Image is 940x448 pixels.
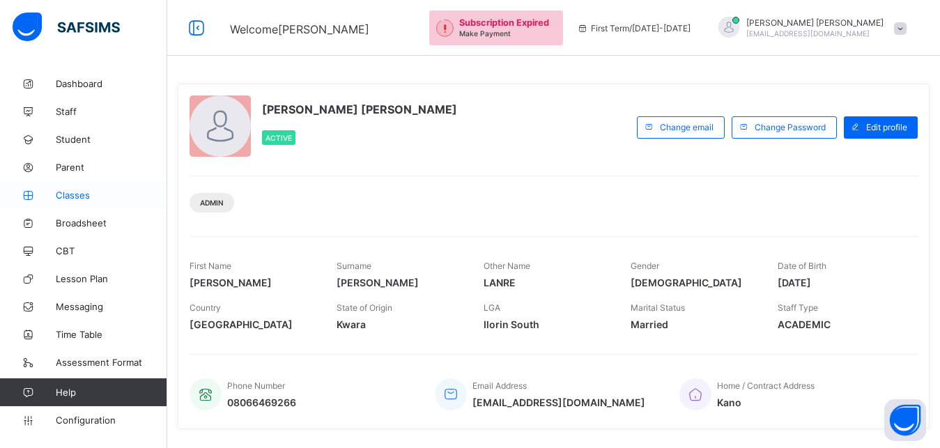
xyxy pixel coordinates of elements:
[337,277,463,288] span: [PERSON_NAME]
[660,122,714,132] span: Change email
[631,302,685,313] span: Marital Status
[484,261,530,271] span: Other Name
[56,415,167,426] span: Configuration
[472,380,527,391] span: Email Address
[227,380,285,391] span: Phone Number
[884,399,926,441] button: Open asap
[230,22,369,36] span: Welcome [PERSON_NAME]
[265,134,292,142] span: Active
[56,134,167,145] span: Student
[704,17,914,40] div: MAHMUD-NAJIMMAHMUD
[262,102,457,116] span: [PERSON_NAME] [PERSON_NAME]
[472,396,645,408] span: [EMAIL_ADDRESS][DOMAIN_NAME]
[227,396,296,408] span: 08066469266
[631,261,659,271] span: Gender
[717,380,815,391] span: Home / Contract Address
[56,106,167,117] span: Staff
[484,277,610,288] span: LANRE
[778,277,904,288] span: [DATE]
[56,387,167,398] span: Help
[56,357,167,368] span: Assessment Format
[337,261,371,271] span: Surname
[337,318,463,330] span: Kwara
[190,277,316,288] span: [PERSON_NAME]
[56,162,167,173] span: Parent
[337,302,392,313] span: State of Origin
[866,122,907,132] span: Edit profile
[459,17,549,28] span: Subscription Expired
[56,329,167,340] span: Time Table
[13,13,120,42] img: safsims
[778,318,904,330] span: ACADEMIC
[56,217,167,229] span: Broadsheet
[56,245,167,256] span: CBT
[190,302,221,313] span: Country
[755,122,826,132] span: Change Password
[200,199,224,207] span: Admin
[778,261,826,271] span: Date of Birth
[577,23,691,33] span: session/term information
[436,20,454,37] img: outstanding-1.146d663e52f09953f639664a84e30106.svg
[631,318,757,330] span: Married
[631,277,757,288] span: [DEMOGRAPHIC_DATA]
[56,301,167,312] span: Messaging
[56,190,167,201] span: Classes
[190,318,316,330] span: [GEOGRAPHIC_DATA]
[778,302,818,313] span: Staff Type
[56,78,167,89] span: Dashboard
[746,29,870,38] span: [EMAIL_ADDRESS][DOMAIN_NAME]
[459,29,511,38] span: Make Payment
[56,273,167,284] span: Lesson Plan
[190,261,231,271] span: First Name
[484,302,500,313] span: LGA
[746,17,884,28] span: [PERSON_NAME] [PERSON_NAME]
[484,318,610,330] span: Ilorin South
[717,396,815,408] span: Kano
